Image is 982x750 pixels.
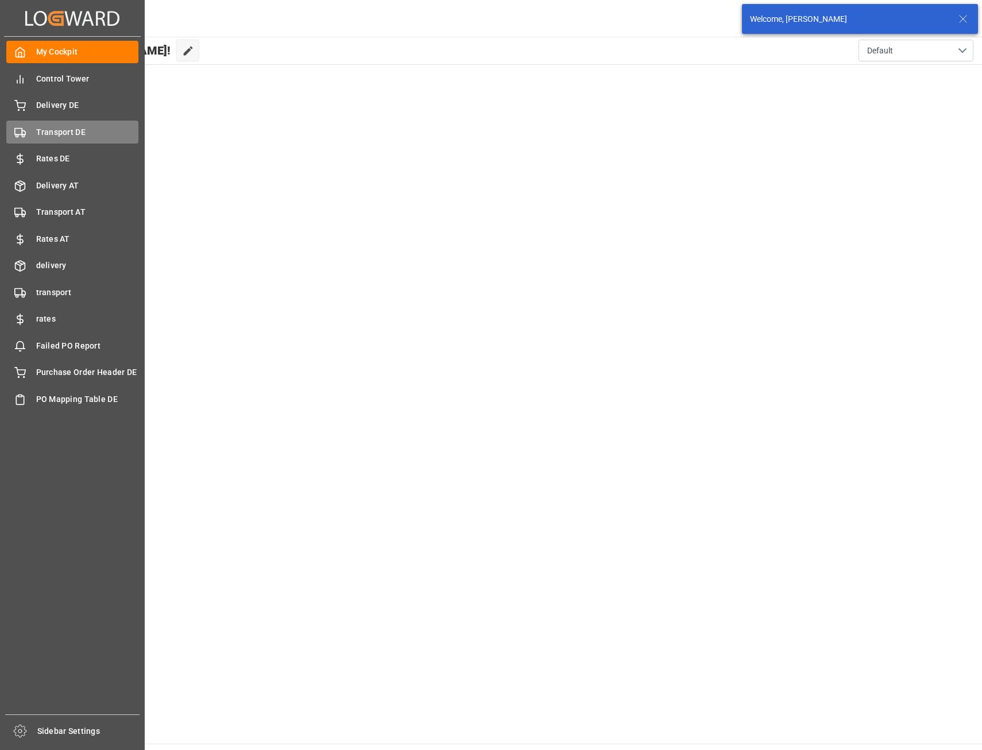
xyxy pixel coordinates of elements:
[6,334,138,357] a: Failed PO Report
[867,45,893,57] span: Default
[6,254,138,277] a: delivery
[36,366,139,378] span: Purchase Order Header DE
[37,725,140,737] span: Sidebar Settings
[750,13,948,25] div: Welcome, [PERSON_NAME]
[6,361,138,384] a: Purchase Order Header DE
[36,287,139,299] span: transport
[36,233,139,245] span: Rates AT
[6,227,138,250] a: Rates AT
[6,308,138,330] a: rates
[36,180,139,192] span: Delivery AT
[6,388,138,410] a: PO Mapping Table DE
[36,99,139,111] span: Delivery DE
[6,201,138,223] a: Transport AT
[36,153,139,165] span: Rates DE
[6,148,138,170] a: Rates DE
[6,174,138,196] a: Delivery AT
[6,121,138,143] a: Transport DE
[36,73,139,85] span: Control Tower
[36,340,139,352] span: Failed PO Report
[6,281,138,303] a: transport
[36,46,139,58] span: My Cockpit
[36,393,139,405] span: PO Mapping Table DE
[6,94,138,117] a: Delivery DE
[36,126,139,138] span: Transport DE
[36,313,139,325] span: rates
[6,67,138,90] a: Control Tower
[36,260,139,272] span: delivery
[859,40,973,61] button: open menu
[36,206,139,218] span: Transport AT
[6,41,138,63] a: My Cockpit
